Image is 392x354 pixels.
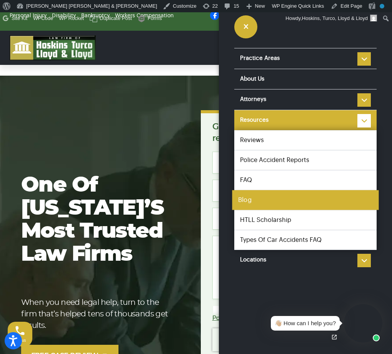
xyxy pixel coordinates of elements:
span: Site Kit [12,15,27,21]
p: Get the answers you need. We’ll review your case [DATE], for free. [212,121,360,144]
a: WPCode [30,12,56,25]
a: Police Accident Reports [234,151,377,170]
img: logo [10,35,96,60]
a: About Us [234,69,377,89]
label: I agree to the and [212,305,347,322]
input: Full Name [212,152,285,174]
a: Reviews [234,131,377,150]
a: Open chat [326,329,342,345]
iframe: reCAPTCHA [212,328,311,351]
a: WP Rocket [56,12,87,25]
a: HTLL Scholarship [234,210,377,230]
input: Type of case or question [212,208,360,230]
a: Locations [234,250,377,270]
div: 👋🏼 How can I help you? [275,319,336,328]
a: Types of Car Accidents FAQ [234,230,377,250]
a: Howdy, [283,12,380,25]
a: Attorneys [234,89,377,110]
a: Resources [234,110,377,131]
span: Duplicate Post [100,12,132,25]
p: When you need legal help, turn to the firm that’s helped tens of thousands get results. [21,297,176,331]
input: Phone* [212,180,360,202]
a: FAQ [234,170,377,190]
h1: One of [US_STATE]’s most trusted law firms [21,174,176,266]
a: Blog [232,190,379,210]
span: Forms [148,12,162,25]
a: Practice Areas [234,48,377,69]
div: No index [380,4,384,8]
span: Hoskins, Turco, Lloyd & Lloyd [302,15,368,21]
